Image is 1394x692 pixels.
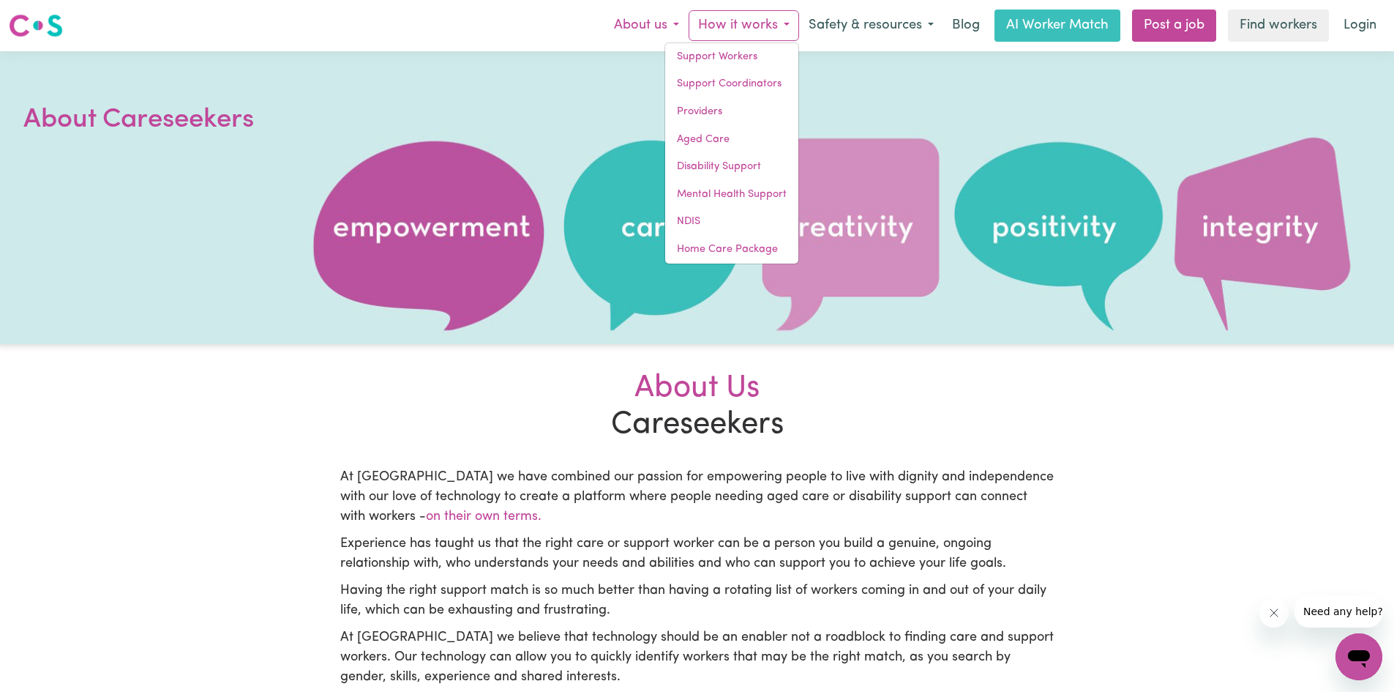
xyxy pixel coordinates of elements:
a: AI Worker Match [994,10,1120,42]
button: How it works [689,10,799,41]
img: Careseekers logo [9,12,63,39]
iframe: Message from company [1294,595,1382,628]
button: Safety & resources [799,10,943,41]
h2: Careseekers [331,371,1063,444]
p: At [GEOGRAPHIC_DATA] we believe that technology should be an enabler not a roadblock to finding c... [340,628,1054,688]
button: About us [604,10,689,41]
a: Aged Care [665,126,798,154]
a: Find workers [1228,10,1329,42]
a: Providers [665,98,798,126]
div: About Us [340,371,1054,407]
div: How it works [664,42,799,264]
span: on their own terms. [426,510,542,524]
iframe: Button to launch messaging window [1335,633,1382,680]
a: Blog [943,10,989,42]
p: At [GEOGRAPHIC_DATA] we have combined our passion for empowering people to live with dignity and ... [340,468,1054,527]
span: Need any help? [9,10,89,22]
a: NDIS [665,208,798,236]
a: Mental Health Support [665,181,798,209]
a: Login [1335,10,1385,42]
a: Support Coordinators [665,70,798,98]
a: Careseekers logo [9,9,63,42]
iframe: Close message [1259,598,1289,628]
p: Experience has taught us that the right care or support worker can be a person you build a genuin... [340,535,1054,574]
h1: About Careseekers [23,101,375,139]
a: Post a job [1132,10,1216,42]
a: Disability Support [665,153,798,181]
a: Home Care Package [665,236,798,264]
p: Having the right support match is so much better than having a rotating list of workers coming in... [340,581,1054,621]
a: Support Workers [665,43,798,71]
